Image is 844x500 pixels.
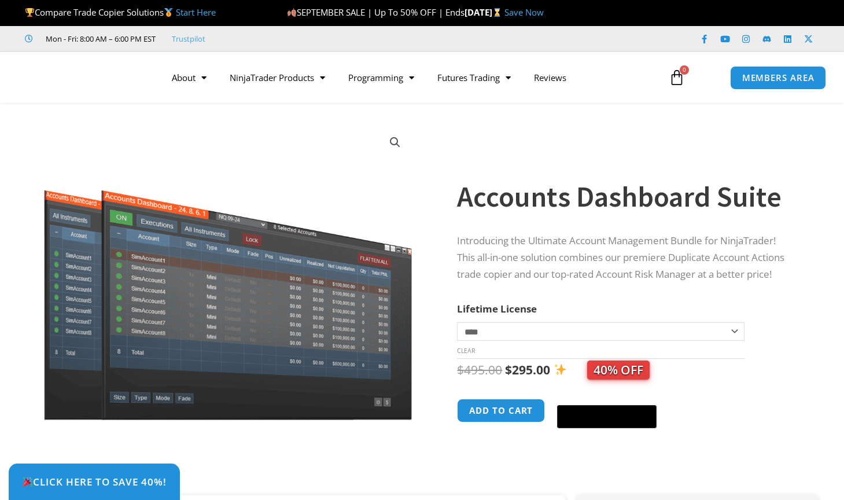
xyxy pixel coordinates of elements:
a: Start Here [176,6,216,18]
a: MEMBERS AREA [730,66,827,90]
img: ✨ [554,363,566,376]
img: 🎉 [23,477,32,487]
bdi: 495.00 [457,362,502,378]
a: Trustpilot [172,32,205,46]
a: Save Now [504,6,544,18]
p: Introducing the Ultimate Account Management Bundle for NinjaTrader! This all-in-one solution comb... [457,233,795,283]
img: LogoAI | Affordable Indicators – NinjaTrader [21,57,146,98]
span: Click Here to save 40%! [22,477,167,487]
iframe: Secure payment input frame [555,397,659,398]
h1: Accounts Dashboard Suite [457,177,795,217]
span: $ [457,362,464,378]
span: MEMBERS AREA [742,73,814,82]
nav: Menu [160,64,658,91]
a: 🎉Click Here to save 40%! [9,464,180,500]
a: About [160,64,218,91]
span: SEPTEMBER SALE | Up To 50% OFF | Ends [287,6,465,18]
img: Screenshot 2024-08-26 155710eeeee [42,123,414,420]
img: 🍂 [288,8,296,17]
label: Lifetime License [457,302,537,315]
span: 0 [680,65,689,75]
img: 🥇 [164,8,173,17]
bdi: 295.00 [505,362,550,378]
a: Reviews [522,64,578,91]
a: 0 [651,61,702,94]
button: Buy with GPay [557,405,657,428]
a: NinjaTrader Products [218,64,337,91]
strong: [DATE] [465,6,504,18]
a: Clear options [457,347,475,355]
img: ⌛ [493,8,502,17]
span: Mon - Fri: 8:00 AM – 6:00 PM EST [43,32,156,46]
a: View full-screen image gallery [385,132,406,153]
button: Add to cart [457,399,545,422]
img: 🏆 [25,8,34,17]
span: $ [505,362,512,378]
span: 40% OFF [587,361,650,380]
span: Compare Trade Copier Solutions [25,6,216,18]
a: Futures Trading [426,64,522,91]
a: Programming [337,64,426,91]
